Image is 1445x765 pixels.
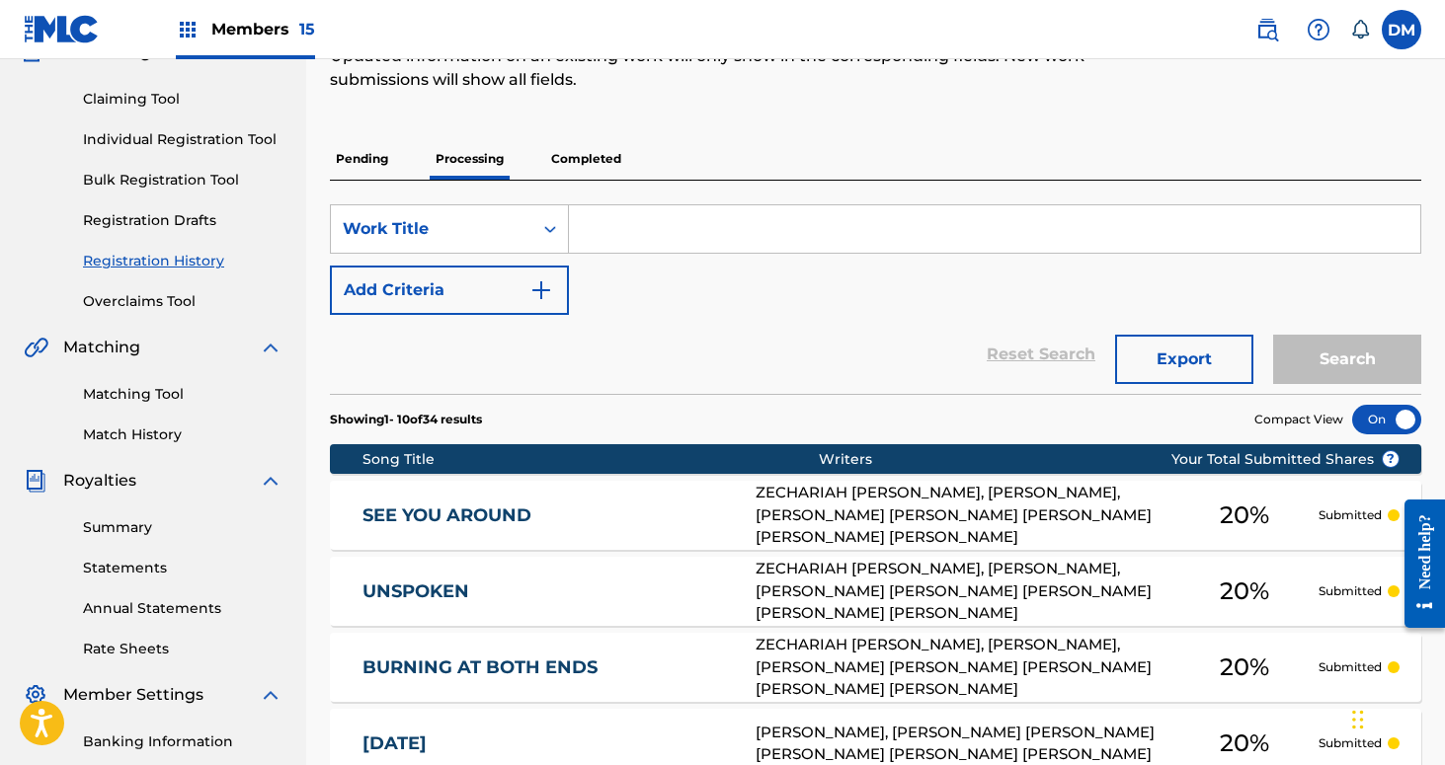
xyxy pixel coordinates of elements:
[1382,10,1421,49] div: User Menu
[1171,449,1400,470] span: Your Total Submitted Shares
[24,469,47,493] img: Royalties
[63,683,203,707] span: Member Settings
[1383,451,1399,467] span: ?
[83,731,282,752] a: Banking Information
[63,469,136,493] span: Royalties
[362,656,729,679] a: BURNING AT BOTH ENDS
[1220,726,1269,761] span: 20 %
[24,683,47,707] img: Member Settings
[83,210,282,231] a: Registration Drafts
[83,639,282,659] a: Rate Sheets
[83,251,282,271] a: Registration History
[259,683,282,707] img: expand
[819,449,1234,470] div: Writers
[83,170,282,191] a: Bulk Registration Tool
[330,411,482,428] p: Showing 1 - 10 of 34 results
[1319,734,1382,752] p: Submitted
[83,598,282,619] a: Annual Statements
[529,278,553,302] img: 9d2ae6d4665cec9f34b9.svg
[362,449,819,470] div: Song Title
[1350,20,1370,39] div: Notifications
[1220,574,1269,609] span: 20 %
[330,266,569,315] button: Add Criteria
[756,634,1170,701] div: ZECHARIAH [PERSON_NAME], [PERSON_NAME], [PERSON_NAME] [PERSON_NAME] [PERSON_NAME] [PERSON_NAME] [...
[83,384,282,405] a: Matching Tool
[756,482,1170,549] div: ZECHARIAH [PERSON_NAME], [PERSON_NAME], [PERSON_NAME] [PERSON_NAME] [PERSON_NAME] [PERSON_NAME] [...
[299,20,315,38] span: 15
[83,558,282,578] a: Statements
[1390,485,1445,644] iframe: Resource Center
[330,204,1421,394] form: Search Form
[756,558,1170,625] div: ZECHARIAH [PERSON_NAME], [PERSON_NAME], [PERSON_NAME] [PERSON_NAME] [PERSON_NAME] [PERSON_NAME] [...
[1115,335,1253,384] button: Export
[1247,10,1287,49] a: Public Search
[330,44,1170,92] p: Updated information on an existing work will only show in the corresponding fields. New work subm...
[1319,582,1382,600] p: Submitted
[362,504,729,527] a: SEE YOU AROUND
[83,424,282,445] a: Match History
[211,18,315,40] span: Members
[1319,506,1382,524] p: Submitted
[330,138,394,180] p: Pending
[1254,411,1343,428] span: Compact View
[1255,18,1279,41] img: search
[63,336,140,359] span: Matching
[83,129,282,150] a: Individual Registration Tool
[430,138,510,180] p: Processing
[1220,650,1269,685] span: 20 %
[24,336,48,359] img: Matching
[83,291,282,312] a: Overclaims Tool
[83,89,282,110] a: Claiming Tool
[362,580,729,603] a: UNSPOKEN
[83,517,282,538] a: Summary
[362,732,729,755] a: [DATE]
[343,217,521,241] div: Work Title
[1352,690,1364,749] div: Drag
[176,18,200,41] img: Top Rightsholders
[24,15,100,43] img: MLC Logo
[1346,670,1445,765] iframe: Chat Widget
[1319,658,1382,676] p: Submitted
[259,469,282,493] img: expand
[1220,497,1269,533] span: 20 %
[1299,10,1338,49] div: Help
[1307,18,1330,41] img: help
[545,138,627,180] p: Completed
[259,336,282,359] img: expand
